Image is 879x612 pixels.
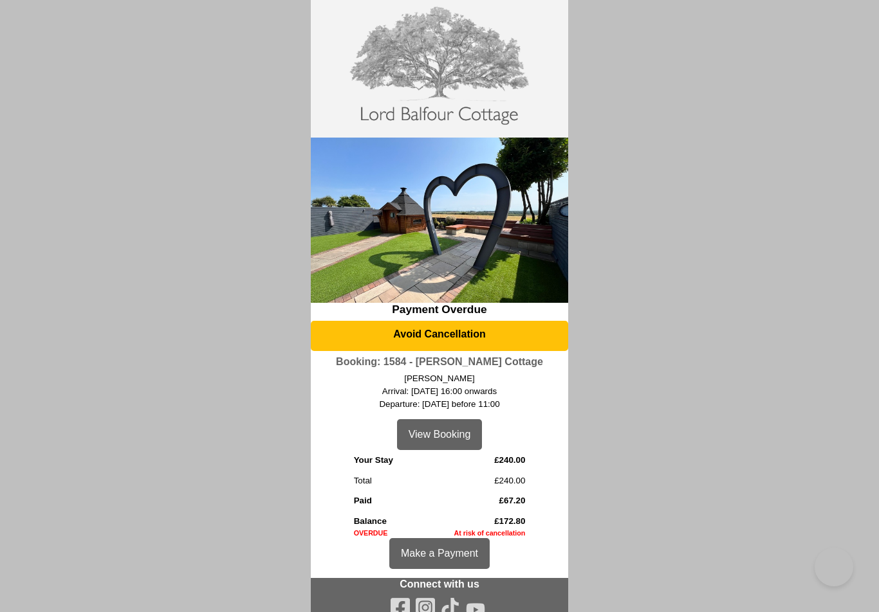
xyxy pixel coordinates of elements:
[354,491,415,512] td: Paid
[336,356,543,367] a: Booking: 1584 - [PERSON_NAME] Cottage
[311,303,568,316] h2: Payment Overdue
[415,512,526,528] td: £172.80
[415,491,526,512] td: £67.20
[815,548,853,586] iframe: Toggle Customer Support
[415,467,526,492] td: £240.00
[354,528,415,538] td: OVERDUE
[311,578,568,590] h3: Connect with us
[354,512,415,528] td: Balance
[311,138,568,303] img: balfour_garden_heart.wide_content.jpg
[346,5,533,129] img: logo.content.png
[354,467,415,492] td: Total
[415,450,526,466] td: £240.00
[389,538,490,569] a: Make a Payment
[318,328,561,340] h3: Avoid Cancellation
[328,372,551,411] p: [PERSON_NAME] Arrival: [DATE] 16:00 onwards Departure: [DATE] before 11:00
[415,528,526,538] td: At risk of cancellation
[354,450,415,466] td: Your Stay
[397,419,483,450] a: View Booking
